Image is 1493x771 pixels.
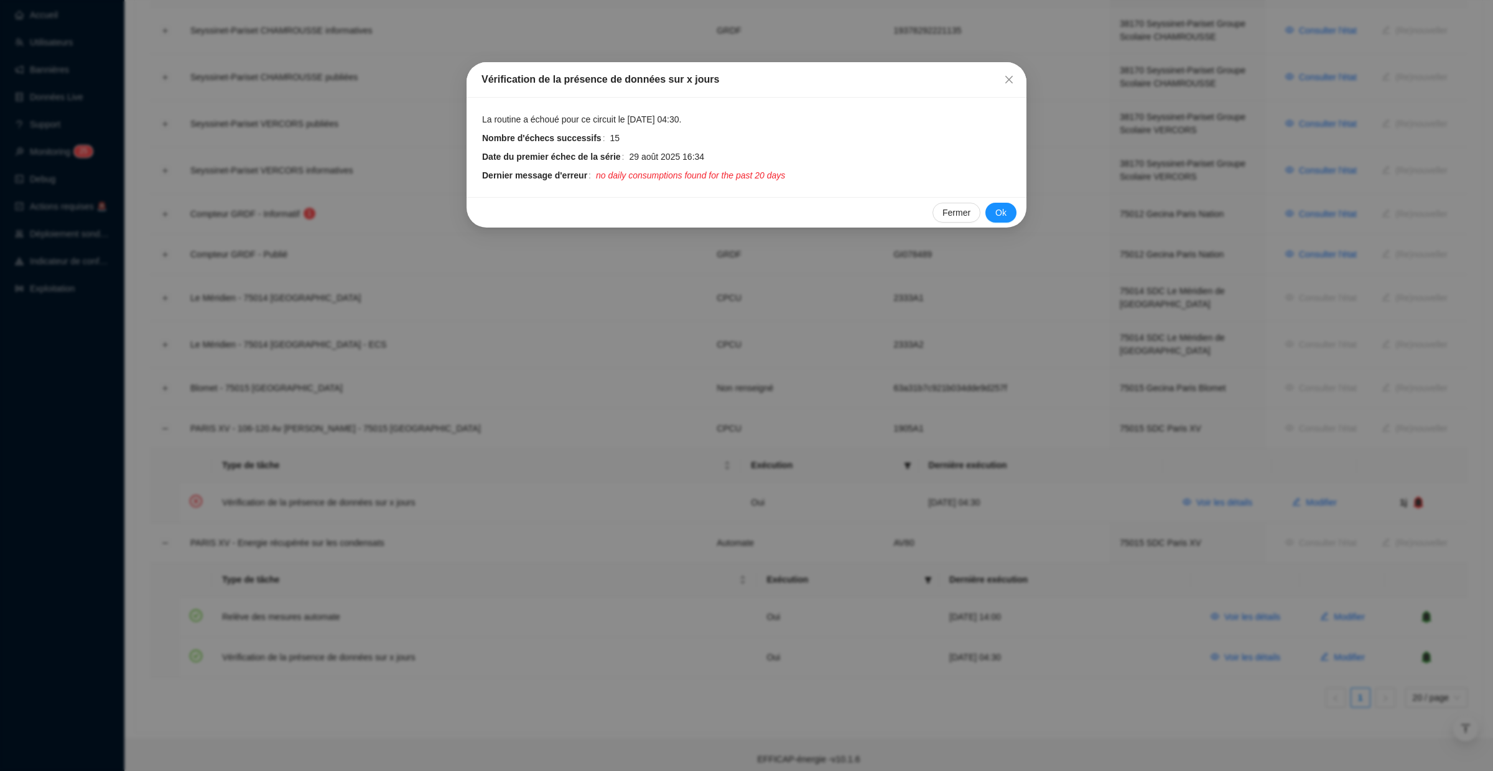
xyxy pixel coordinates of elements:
button: Fermer [933,203,980,223]
span: Fermer [942,206,970,219]
span: Ok [995,206,1007,219]
button: Ok [985,203,1016,223]
strong: Dernier message d'erreur [482,170,587,180]
strong: Nombre d'échecs successifs [482,133,602,143]
span: no daily consumptions found for the past 20 days [596,169,785,182]
span: 15 [610,132,620,145]
div: Vérification de la présence de données sur x jours [481,72,1012,87]
span: close [1004,75,1014,85]
span: 29 août 2025 16:34 [629,150,704,164]
button: Close [999,70,1019,90]
span: La routine a échoué pour ce circuit le [DATE] 04:30. [482,113,681,126]
strong: Date du premier échec de la série [482,152,621,162]
span: Fermer [999,75,1019,85]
